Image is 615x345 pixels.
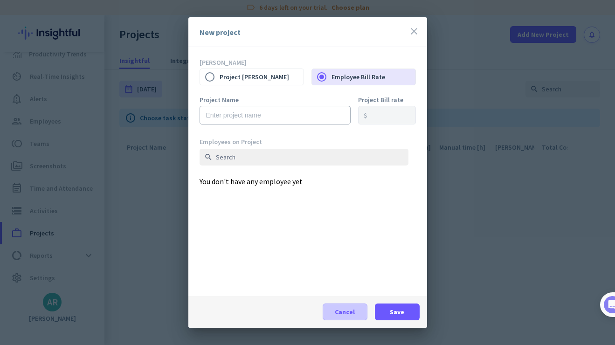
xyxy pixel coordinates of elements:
[332,67,415,87] label: Employee Bill Rate
[335,307,355,317] span: Cancel
[358,97,416,103] label: Project Bill rate
[204,153,213,161] i: search
[364,112,367,118] div: $
[323,304,367,320] button: Cancel
[390,307,404,317] span: Save
[200,106,351,124] input: Enter project name
[200,58,416,67] p: [PERSON_NAME]
[200,138,408,146] div: Employees on Project
[200,28,241,36] div: New project
[200,138,416,296] div: You don't have any employee yet
[375,304,420,320] button: Save
[200,149,408,166] input: Search
[200,97,351,103] label: Project Name
[220,67,304,87] label: Project [PERSON_NAME]
[408,26,420,37] i: close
